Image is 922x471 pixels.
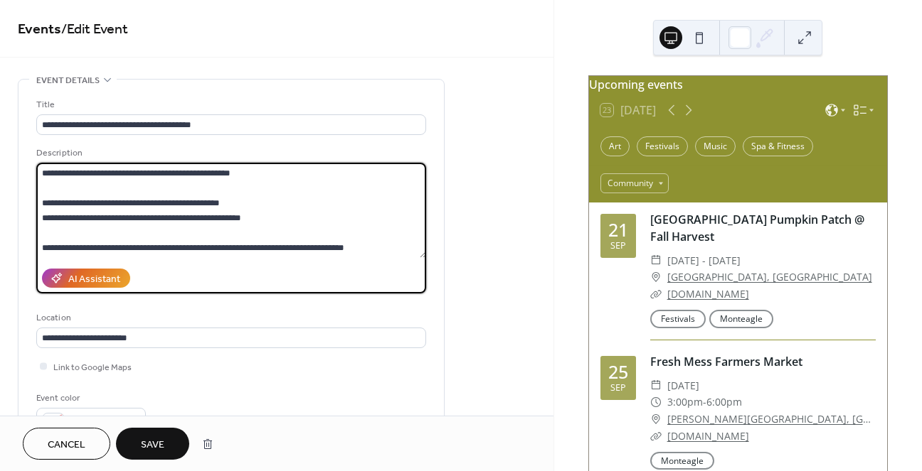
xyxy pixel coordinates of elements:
span: - [703,394,706,411]
div: Sep [610,384,626,393]
div: Festivals [637,136,688,156]
div: ​ [650,428,662,445]
div: Location [36,310,423,325]
div: Title [36,97,423,112]
div: AI Assistant [68,272,120,287]
div: Event color [36,391,143,406]
a: [DOMAIN_NAME] [667,429,749,443]
button: AI Assistant [42,269,130,288]
a: Fresh Mess Farmers Market [650,354,802,369]
a: [DOMAIN_NAME] [667,287,749,301]
div: Sep [610,242,626,251]
div: ​ [650,394,662,411]
span: [DATE] - [DATE] [667,252,741,269]
span: Link to Google Maps [53,360,132,375]
a: Events [18,16,61,43]
span: 6:00pm [706,394,742,411]
div: ​ [650,377,662,394]
div: 21 [608,221,628,239]
a: [PERSON_NAME][GEOGRAPHIC_DATA], [GEOGRAPHIC_DATA] [667,411,876,428]
button: Cancel [23,428,110,460]
div: ​ [650,411,662,428]
a: [GEOGRAPHIC_DATA], [GEOGRAPHIC_DATA] [667,269,872,286]
div: 25 [608,363,628,381]
span: Save [141,438,164,453]
div: Description [36,146,423,161]
span: 3:00pm [667,394,703,411]
div: Spa & Fitness [743,136,813,156]
span: Event details [36,73,100,88]
div: ​ [650,269,662,286]
div: Upcoming events [589,76,887,93]
span: [DATE] [667,377,699,394]
div: ​ [650,252,662,269]
span: Cancel [48,438,85,453]
span: / Edit Event [61,16,128,43]
div: Music [695,136,736,156]
button: Save [116,428,189,460]
a: [GEOGRAPHIC_DATA] Pumpkin Patch @ Fall Harvest [650,212,864,244]
div: ​ [650,286,662,303]
div: Art [600,136,630,156]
